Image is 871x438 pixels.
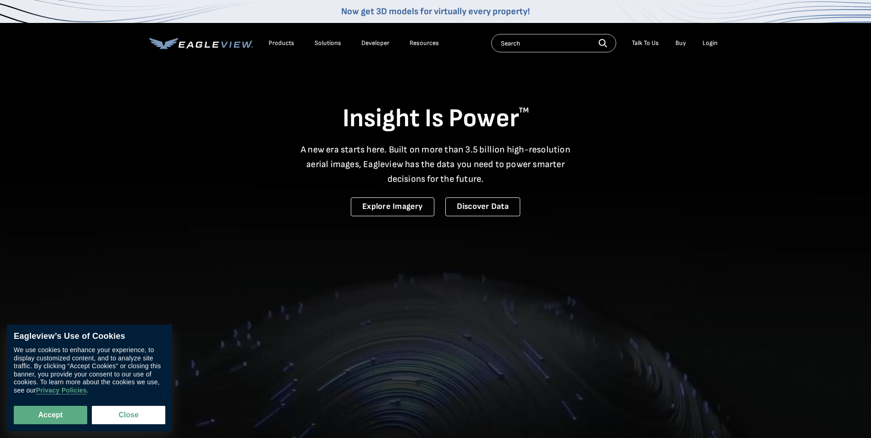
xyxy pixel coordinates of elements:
div: Talk To Us [632,39,659,47]
a: Discover Data [445,197,520,216]
div: Products [269,39,294,47]
p: A new era starts here. Built on more than 3.5 billion high-resolution aerial images, Eagleview ha... [295,142,576,186]
a: Now get 3D models for virtually every property! [341,6,530,17]
h1: Insight Is Power [149,103,722,135]
div: Solutions [315,39,341,47]
a: Buy [675,39,686,47]
div: We use cookies to enhance your experience, to display customized content, and to analyze site tra... [14,346,165,394]
div: Login [702,39,718,47]
div: Eagleview’s Use of Cookies [14,331,165,342]
a: Developer [361,39,389,47]
div: Resources [410,39,439,47]
input: Search [491,34,616,52]
button: Accept [14,406,87,424]
a: Privacy Policies [36,387,86,394]
a: Explore Imagery [351,197,434,216]
button: Close [92,406,165,424]
sup: TM [519,106,529,115]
